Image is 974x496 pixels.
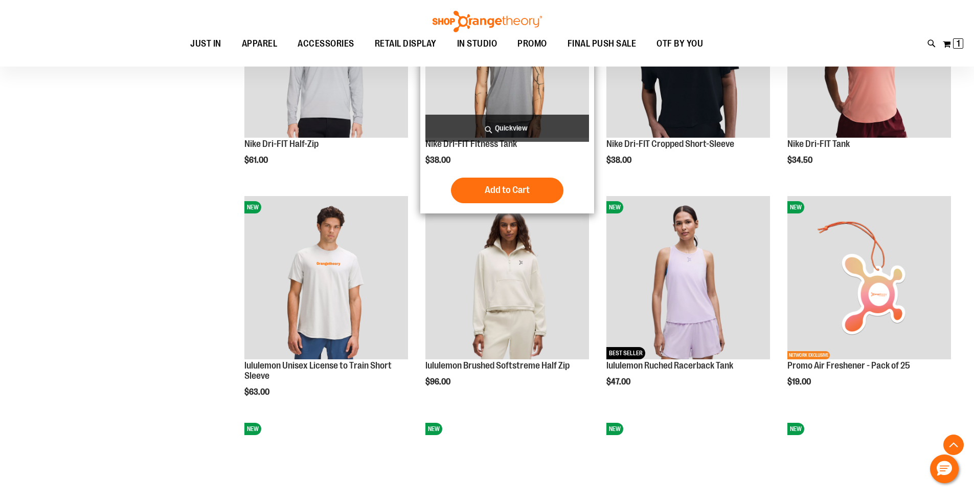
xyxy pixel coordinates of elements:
[239,191,413,423] div: product
[425,360,570,371] a: lululemon Brushed Softstreme Half Zip
[957,38,960,49] span: 1
[646,32,713,56] a: OTF BY YOU
[451,178,563,203] button: Add to Cart
[787,156,814,165] span: $34.50
[425,196,589,360] img: lululemon Brushed Softstreme Half Zip
[782,191,956,413] div: product
[606,347,645,359] span: BEST SELLER
[930,455,959,483] button: Hello, have a question? Let’s chat.
[420,191,594,413] div: product
[606,360,733,371] a: lululemon Ruched Racerback Tank
[787,201,804,213] span: NEW
[244,423,261,435] span: NEW
[568,32,637,55] span: FINAL PUSH SALE
[244,387,271,397] span: $63.00
[517,32,547,55] span: PROMO
[787,423,804,435] span: NEW
[244,360,392,381] a: lululemon Unisex License to Train Short Sleeve
[244,196,408,360] img: lululemon Unisex License to Train Short Sleeve
[242,32,278,55] span: APPAREL
[606,201,623,213] span: NEW
[787,360,910,371] a: Promo Air Freshener - Pack of 25
[244,156,269,165] span: $61.00
[375,32,437,55] span: RETAIL DISPLAY
[485,184,530,196] span: Add to Cart
[606,196,770,361] a: lululemon Ruched Racerback TankNEWBEST SELLER
[656,32,703,55] span: OTF BY YOU
[606,196,770,360] img: lululemon Ruched Racerback Tank
[425,423,442,435] span: NEW
[606,377,632,386] span: $47.00
[287,32,365,56] a: ACCESSORIES
[244,139,319,149] a: Nike Dri-FIT Half-Zip
[180,32,232,55] a: JUST IN
[601,191,775,413] div: product
[787,196,951,360] img: Promo Air Freshener - Pack of 25
[787,377,812,386] span: $19.00
[431,11,543,32] img: Shop Orangetheory
[557,32,647,56] a: FINAL PUSH SALE
[244,201,261,213] span: NEW
[425,196,589,361] a: lululemon Brushed Softstreme Half ZipNEW
[244,196,408,361] a: lululemon Unisex License to Train Short SleeveNEW
[365,32,447,56] a: RETAIL DISPLAY
[787,196,951,361] a: Promo Air Freshener - Pack of 25NEWNETWORK EXCLUSIVE
[425,156,452,165] span: $38.00
[606,139,734,149] a: Nike Dri-FIT Cropped Short-Sleeve
[190,32,221,55] span: JUST IN
[507,32,557,56] a: PROMO
[787,351,830,359] span: NETWORK EXCLUSIVE
[425,115,589,142] a: Quickview
[447,32,508,56] a: IN STUDIO
[425,377,452,386] span: $96.00
[425,139,517,149] a: Nike Dri-FIT Fitness Tank
[606,156,633,165] span: $38.00
[298,32,354,55] span: ACCESSORIES
[787,139,850,149] a: Nike Dri-FIT Tank
[457,32,497,55] span: IN STUDIO
[606,423,623,435] span: NEW
[943,435,964,455] button: Back To Top
[232,32,288,56] a: APPAREL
